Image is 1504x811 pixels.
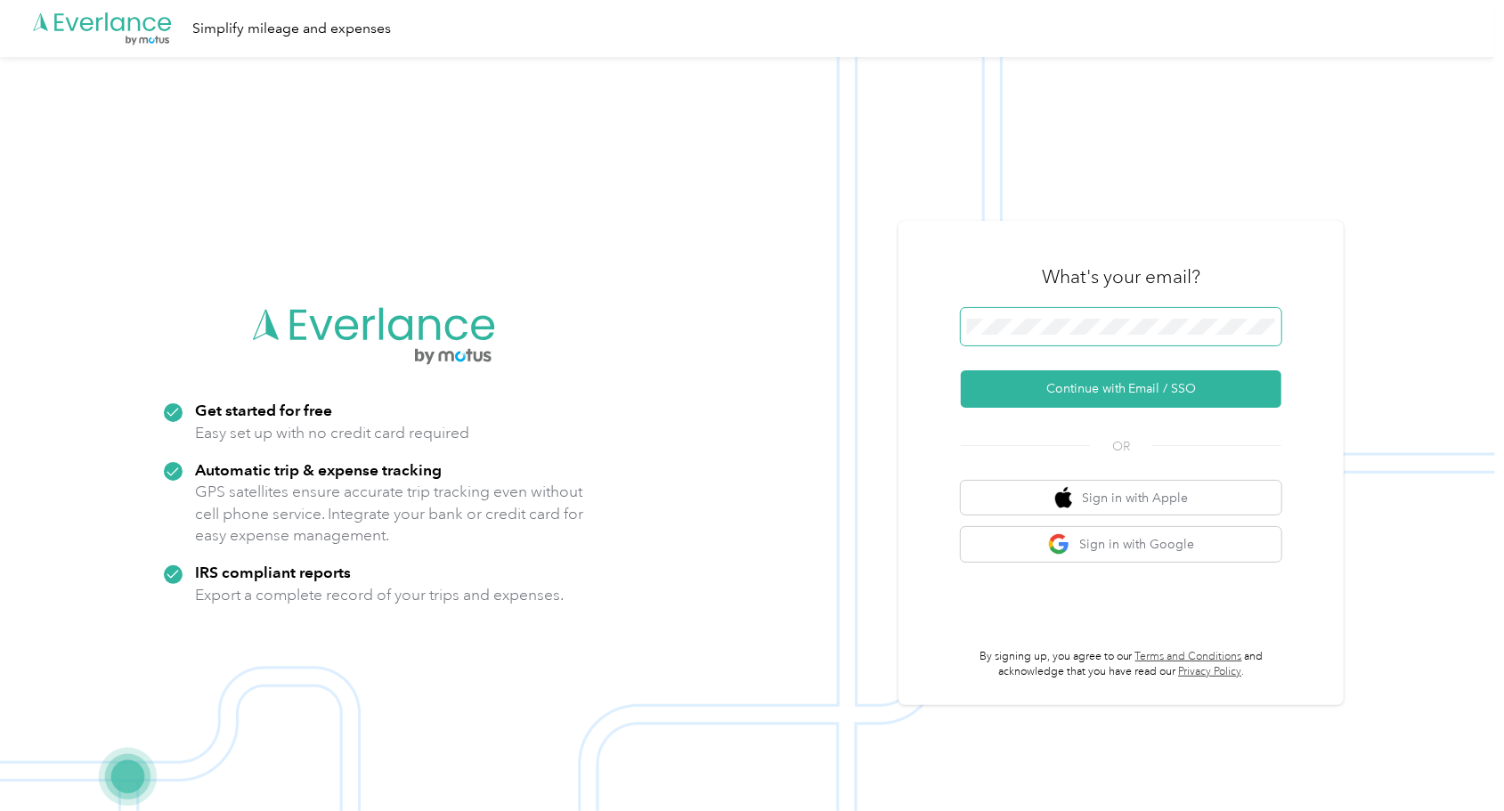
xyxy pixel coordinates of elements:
[195,563,351,581] strong: IRS compliant reports
[195,401,332,419] strong: Get started for free
[961,527,1281,562] button: google logoSign in with Google
[195,422,469,444] p: Easy set up with no credit card required
[1178,665,1241,678] a: Privacy Policy
[961,649,1281,680] p: By signing up, you agree to our and acknowledge that you have read our .
[1090,437,1152,456] span: OR
[961,370,1281,408] button: Continue with Email / SSO
[1042,264,1200,289] h3: What's your email?
[195,460,442,479] strong: Automatic trip & expense tracking
[192,18,391,40] div: Simplify mileage and expenses
[195,584,564,606] p: Export a complete record of your trips and expenses.
[1055,487,1073,509] img: apple logo
[1048,533,1070,556] img: google logo
[961,481,1281,515] button: apple logoSign in with Apple
[195,481,584,547] p: GPS satellites ensure accurate trip tracking even without cell phone service. Integrate your bank...
[1135,650,1242,663] a: Terms and Conditions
